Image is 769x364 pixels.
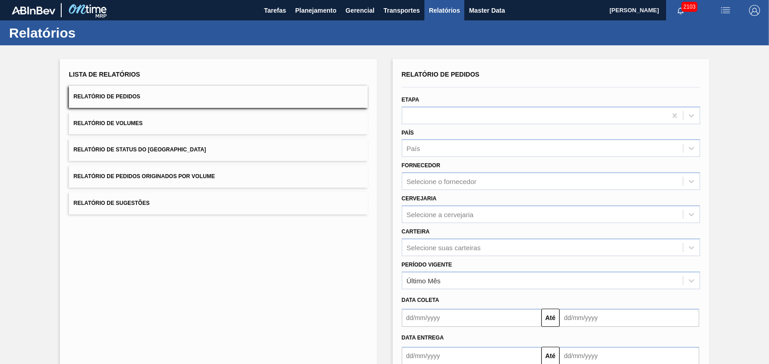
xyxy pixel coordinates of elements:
button: Relatório de Sugestões [69,192,367,214]
div: País [407,145,420,152]
button: Relatório de Pedidos Originados por Volume [69,165,367,188]
span: Gerencial [346,5,375,16]
button: Notificações [666,4,695,17]
span: Lista de Relatórios [69,71,140,78]
span: Relatório de Pedidos Originados por Volume [73,173,215,180]
label: Fornecedor [402,162,440,169]
span: Relatório de Status do [GEOGRAPHIC_DATA] [73,146,206,153]
span: Planejamento [295,5,336,16]
span: 2103 [681,2,697,12]
span: Relatório de Volumes [73,120,142,126]
h1: Relatórios [9,28,170,38]
span: Data coleta [402,297,439,303]
div: Selecione a cervejaria [407,210,474,218]
img: Logout [749,5,760,16]
label: País [402,130,414,136]
label: Etapa [402,97,419,103]
span: Master Data [469,5,505,16]
label: Cervejaria [402,195,437,202]
span: Relatório de Pedidos [73,93,140,100]
label: Carteira [402,228,430,235]
span: Tarefas [264,5,286,16]
div: Selecione o fornecedor [407,178,477,185]
span: Relatório de Pedidos [402,71,480,78]
span: Relatório de Sugestões [73,200,150,206]
button: Relatório de Status do [GEOGRAPHIC_DATA] [69,139,367,161]
button: Relatório de Volumes [69,112,367,135]
div: Selecione suas carteiras [407,243,481,251]
div: Último Mês [407,277,441,284]
button: Relatório de Pedidos [69,86,367,108]
input: dd/mm/yyyy [402,309,541,327]
span: Relatórios [429,5,460,16]
input: dd/mm/yyyy [560,309,699,327]
span: Transportes [384,5,420,16]
img: userActions [720,5,731,16]
img: TNhmsLtSVTkK8tSr43FrP2fwEKptu5GPRR3wAAAABJRU5ErkJggg== [12,6,55,15]
span: Data entrega [402,335,444,341]
button: Até [541,309,560,327]
label: Período Vigente [402,262,452,268]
